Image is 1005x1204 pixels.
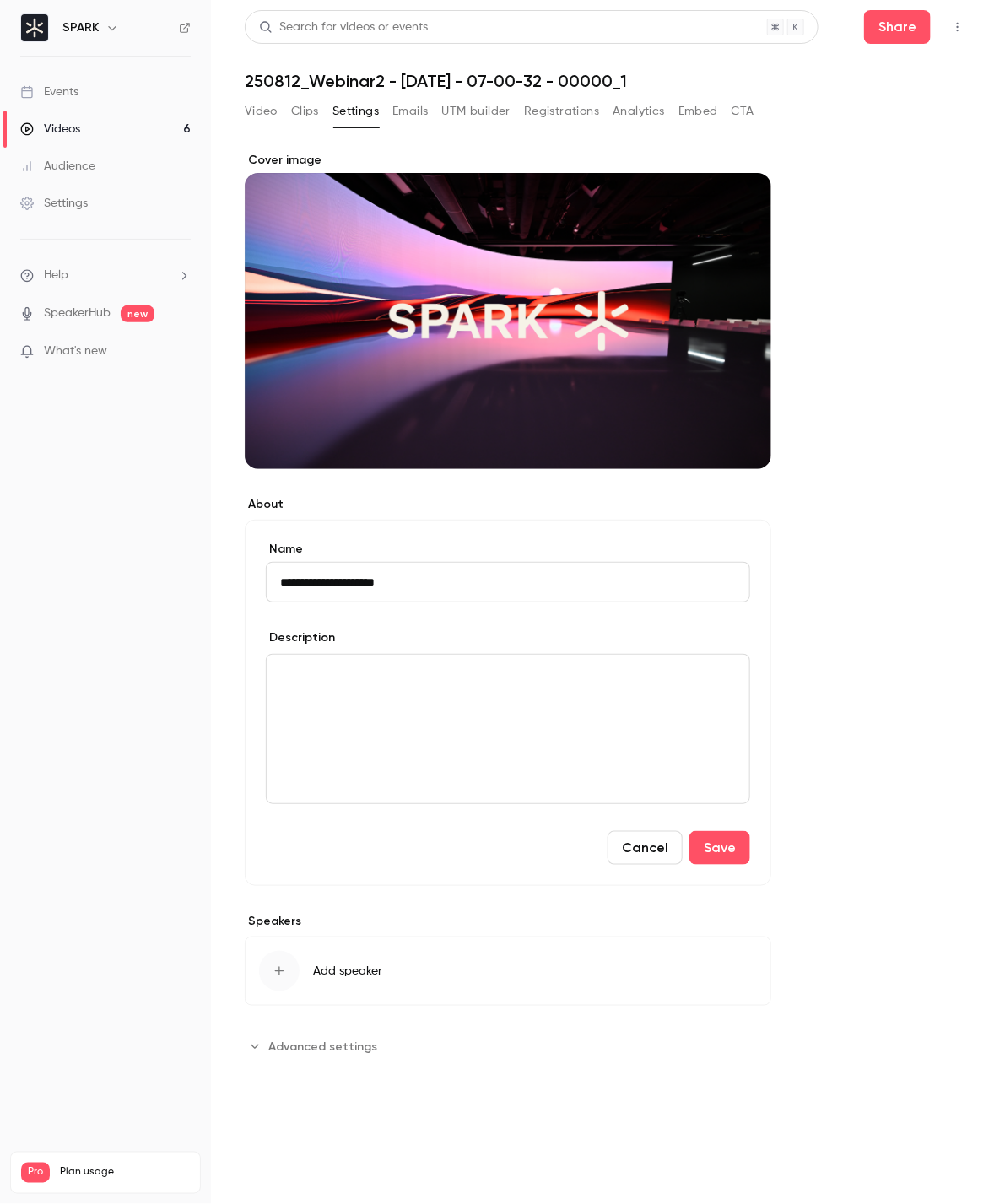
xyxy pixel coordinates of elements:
span: new [121,305,154,322]
div: Audience [20,158,95,175]
section: Advanced settings [245,1033,771,1060]
button: Emails [392,98,428,125]
span: Advanced settings [268,1038,377,1056]
button: Save [689,831,750,865]
div: Events [20,84,78,100]
section: Cover image [245,152,771,469]
span: Pro [21,1163,50,1183]
button: Top Bar Actions [944,13,971,40]
span: Help [44,267,68,284]
button: Add speaker [245,937,771,1006]
label: Speakers [245,913,771,930]
div: editor [267,655,749,803]
img: SPARK [21,14,48,41]
label: Description [266,629,335,646]
h1: 250812_Webinar2 - [DATE] - 07-00-32 - 00000_1 [245,71,971,91]
button: CTA [732,98,754,125]
li: help-dropdown-opener [20,267,191,284]
div: Settings [20,195,88,212]
a: SpeakerHub [44,305,111,322]
h6: SPARK [62,19,99,36]
button: Settings [332,98,379,125]
span: Add speaker [313,963,382,980]
label: Cover image [245,152,771,169]
label: Name [266,541,750,558]
span: Plan usage [60,1166,190,1180]
button: Embed [678,98,718,125]
button: Advanced settings [245,1033,387,1060]
button: Analytics [613,98,665,125]
span: What's new [44,343,107,360]
label: About [245,496,771,513]
section: description [266,654,750,804]
button: Share [864,10,931,44]
button: UTM builder [442,98,511,125]
div: Search for videos or events [259,19,428,36]
button: Video [245,98,278,125]
div: Videos [20,121,80,138]
button: Cancel [608,831,683,865]
button: Clips [291,98,319,125]
button: Registrations [524,98,599,125]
